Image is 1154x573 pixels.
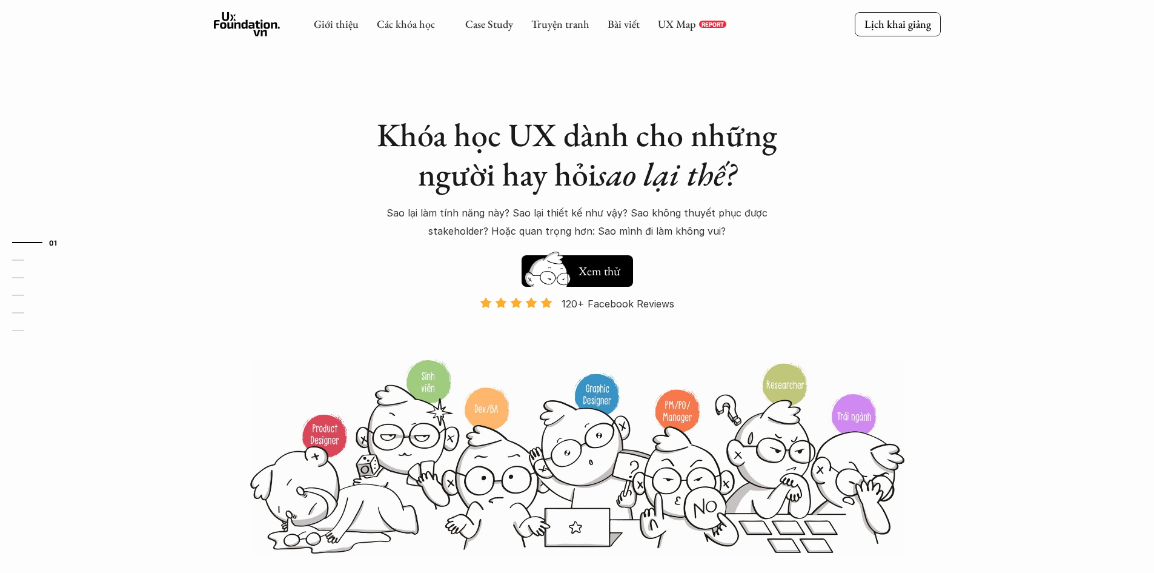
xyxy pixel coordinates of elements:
a: 01 [12,235,70,250]
h1: Khóa học UX dành cho những người hay hỏi [365,115,789,194]
em: sao lại thế? [597,153,736,195]
h5: Xem thử [579,263,620,280]
a: Giới thiệu [314,17,359,31]
a: Bài viết [608,17,640,31]
a: UX Map [658,17,696,31]
a: Case Study [465,17,513,31]
p: Lịch khai giảng [864,17,931,31]
a: Truyện tranh [531,17,589,31]
p: REPORT [701,21,724,28]
a: Các khóa học [377,17,435,31]
p: Sao lại làm tính năng này? Sao lại thiết kế như vậy? Sao không thuyết phục được stakeholder? Hoặc... [371,204,783,241]
a: 120+ Facebook Reviews [469,297,685,358]
strong: 01 [49,238,58,247]
a: Lịch khai giảng [855,12,941,36]
a: REPORT [699,21,726,28]
a: Xem thử [522,249,633,287]
p: 120+ Facebook Reviews [562,295,674,313]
